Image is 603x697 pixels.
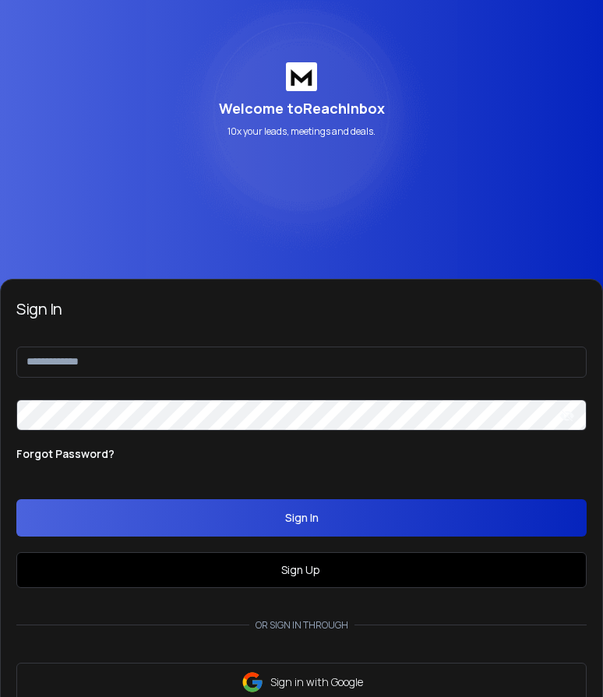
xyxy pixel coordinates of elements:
[286,62,317,91] img: logo
[219,97,385,119] p: Welcome to ReachInbox
[16,298,587,320] h3: Sign In
[281,562,323,578] a: Sign Up
[270,674,363,690] p: Sign in with Google
[249,619,354,632] p: Or sign in through
[227,125,376,138] p: 10x your leads, meetings and deals.
[16,499,587,537] button: Sign In
[16,446,115,462] p: Forgot Password?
